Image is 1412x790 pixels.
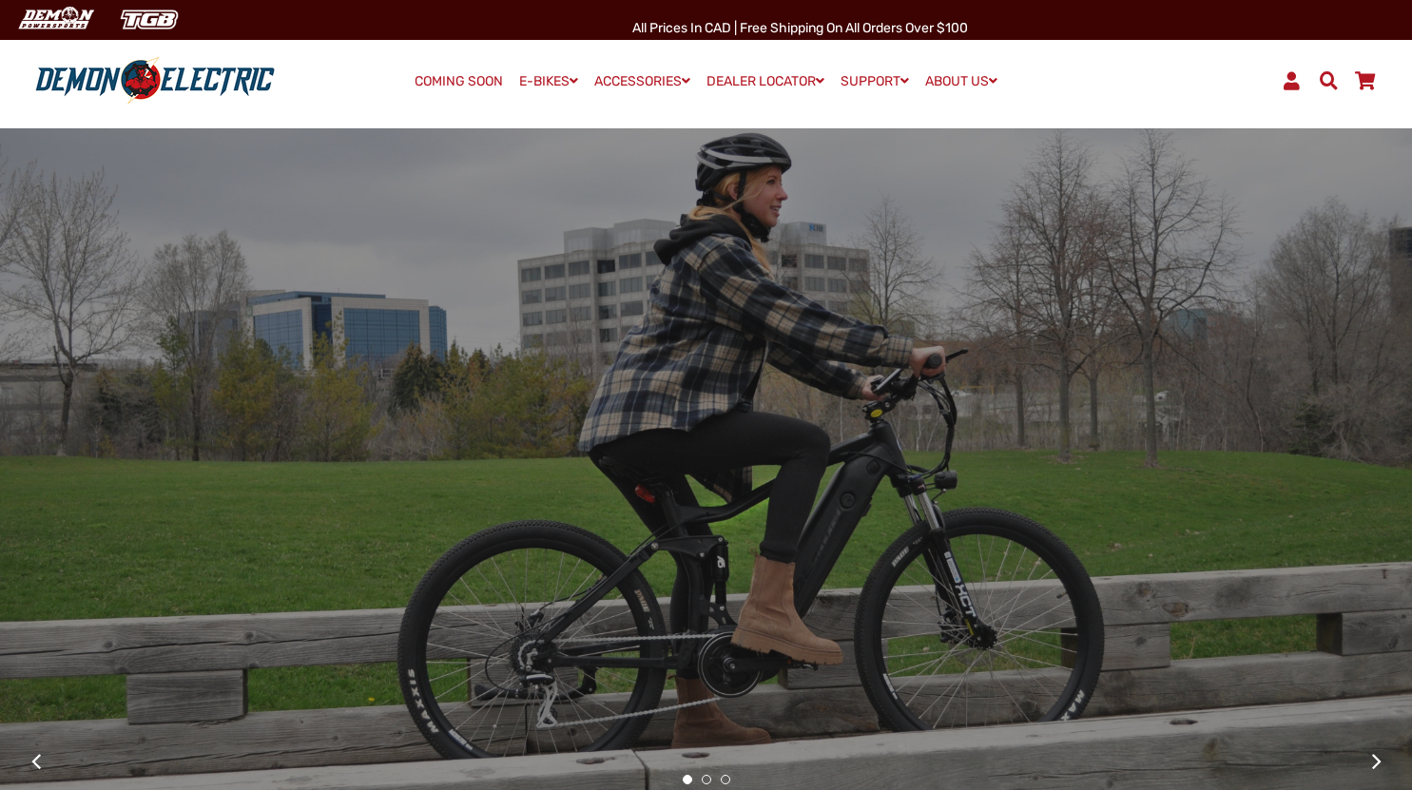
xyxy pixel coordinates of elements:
[29,56,281,106] img: Demon Electric logo
[683,775,692,784] button: 1 of 3
[513,67,585,95] a: E-BIKES
[834,67,916,95] a: SUPPORT
[721,775,730,784] button: 3 of 3
[10,4,101,35] img: Demon Electric
[919,67,1004,95] a: ABOUT US
[588,67,697,95] a: ACCESSORIES
[632,20,968,36] span: All Prices in CAD | Free shipping on all orders over $100
[702,775,711,784] button: 2 of 3
[408,68,510,95] a: COMING SOON
[110,4,188,35] img: TGB Canada
[700,67,831,95] a: DEALER LOCATOR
